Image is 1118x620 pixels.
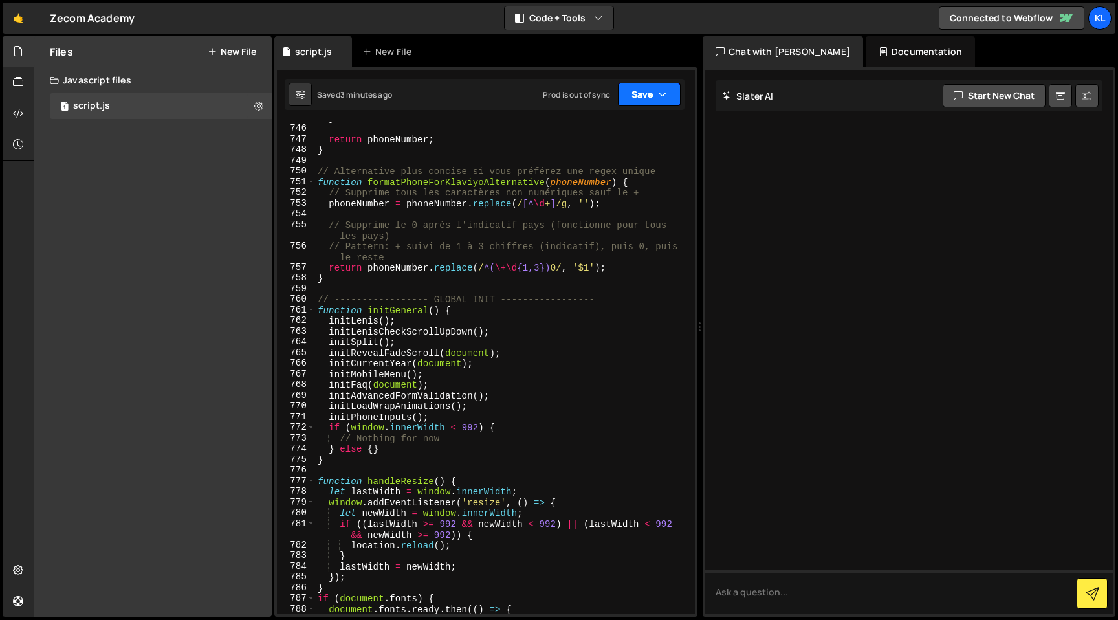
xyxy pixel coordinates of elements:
div: 769 [277,390,315,401]
div: Zecom Academy [50,10,135,26]
div: 747 [277,134,315,145]
div: 757 [277,262,315,273]
div: 16608/45160.js [50,93,272,119]
div: 783 [277,550,315,561]
div: Javascript files [34,67,272,93]
div: 760 [277,294,315,305]
h2: Slater AI [722,90,774,102]
div: 755 [277,219,315,241]
div: 750 [277,166,315,177]
div: 770 [277,401,315,412]
div: 765 [277,348,315,359]
div: 754 [277,208,315,219]
a: 🤙 [3,3,34,34]
div: New File [362,45,417,58]
div: 762 [277,315,315,326]
div: 746 [277,123,315,134]
div: 784 [277,561,315,572]
div: 768 [277,379,315,390]
div: 748 [277,144,315,155]
div: 751 [277,177,315,188]
div: script.js [295,45,332,58]
div: 753 [277,198,315,209]
div: 777 [277,476,315,487]
span: 1 [61,102,69,113]
div: 3 minutes ago [340,89,392,100]
div: 761 [277,305,315,316]
div: 766 [277,358,315,369]
div: 780 [277,507,315,518]
div: 788 [277,604,315,615]
a: Kl [1088,6,1112,30]
div: Documentation [866,36,975,67]
div: 764 [277,337,315,348]
div: Saved [317,89,392,100]
div: 787 [277,593,315,604]
div: 758 [277,272,315,283]
div: 779 [277,497,315,508]
div: Prod is out of sync [543,89,610,100]
div: 756 [277,241,315,262]
div: 773 [277,433,315,444]
div: 782 [277,540,315,551]
div: 763 [277,326,315,337]
a: Connected to Webflow [939,6,1084,30]
div: 778 [277,486,315,497]
div: 767 [277,369,315,380]
button: Code + Tools [505,6,613,30]
div: 752 [277,187,315,198]
div: script.js [73,100,110,112]
div: 749 [277,155,315,166]
div: 775 [277,454,315,465]
div: 759 [277,283,315,294]
div: 772 [277,422,315,433]
button: New File [208,47,256,57]
div: 781 [277,518,315,540]
div: 786 [277,582,315,593]
div: 785 [277,571,315,582]
h2: Files [50,45,73,59]
button: Start new chat [943,84,1046,107]
div: 774 [277,443,315,454]
div: 771 [277,412,315,423]
div: Chat with [PERSON_NAME] [703,36,863,67]
button: Save [618,83,681,106]
div: 776 [277,465,315,476]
